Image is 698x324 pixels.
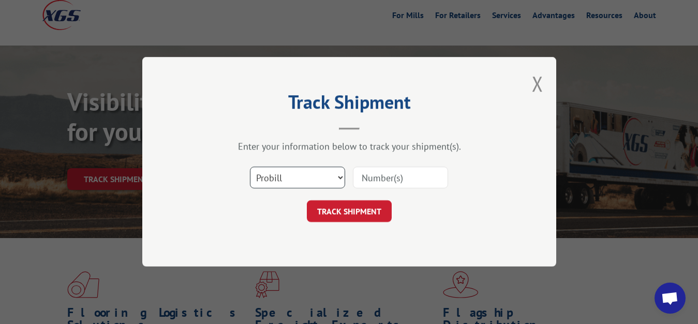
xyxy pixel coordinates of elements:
button: TRACK SHIPMENT [307,201,392,223]
input: Number(s) [353,167,448,189]
button: Close modal [532,70,543,97]
div: Enter your information below to track your shipment(s). [194,141,504,153]
a: Open chat [655,283,686,314]
h2: Track Shipment [194,95,504,114]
